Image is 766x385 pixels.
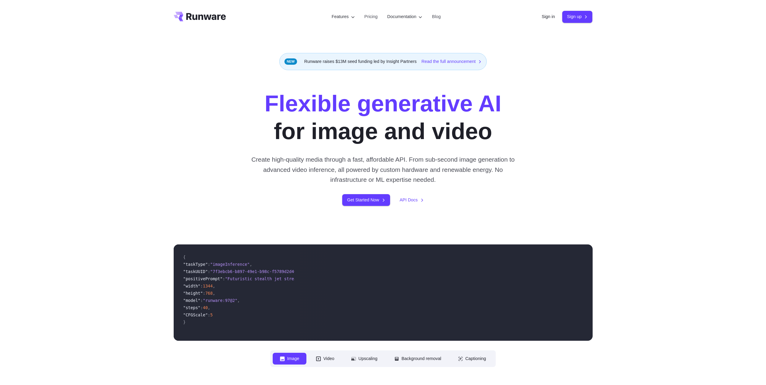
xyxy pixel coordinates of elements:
[200,298,203,303] span: :
[213,291,215,296] span: ,
[344,353,385,365] button: Upscaling
[183,284,200,288] span: "width"
[213,284,215,288] span: ,
[200,305,203,310] span: :
[208,305,210,310] span: ,
[210,312,213,317] span: 5
[250,262,252,267] span: ,
[183,305,200,310] span: "steps"
[237,298,240,303] span: ,
[183,298,200,303] span: "model"
[174,12,226,21] a: Go to /
[421,58,482,65] a: Read the full announcement
[387,353,448,365] button: Background removal
[342,194,390,206] a: Get Started Now
[387,13,423,20] label: Documentation
[183,269,208,274] span: "taskUUID"
[210,262,250,267] span: "imageInference"
[183,312,208,317] span: "CFGScale"
[208,312,210,317] span: :
[279,53,487,70] div: Runware raises $13M seed funding led by Insight Partners
[183,255,186,259] span: {
[208,269,210,274] span: :
[222,276,225,281] span: :
[249,154,517,185] p: Create high-quality media through a fast, affordable API. From sub-second image generation to adv...
[451,353,493,365] button: Captioning
[432,13,441,20] a: Blog
[273,353,306,365] button: Image
[203,305,208,310] span: 40
[265,89,501,145] h1: for image and video
[309,353,342,365] button: Video
[562,11,593,23] a: Sign up
[225,276,449,281] span: "Futuristic stealth jet streaking through a neon-lit cityscape with glowing purple exhaust"
[203,298,237,303] span: "runware:97@2"
[183,262,208,267] span: "taskType"
[200,284,203,288] span: :
[203,284,213,288] span: 1344
[542,13,555,20] a: Sign in
[332,13,355,20] label: Features
[210,269,304,274] span: "7f3ebcb6-b897-49e1-b98c-f5789d2d40d7"
[203,291,205,296] span: :
[364,13,378,20] a: Pricing
[205,291,213,296] span: 768
[183,320,186,324] span: }
[183,291,203,296] span: "height"
[183,276,223,281] span: "positivePrompt"
[208,262,210,267] span: :
[265,90,501,116] strong: Flexible generative AI
[400,197,424,203] a: API Docs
